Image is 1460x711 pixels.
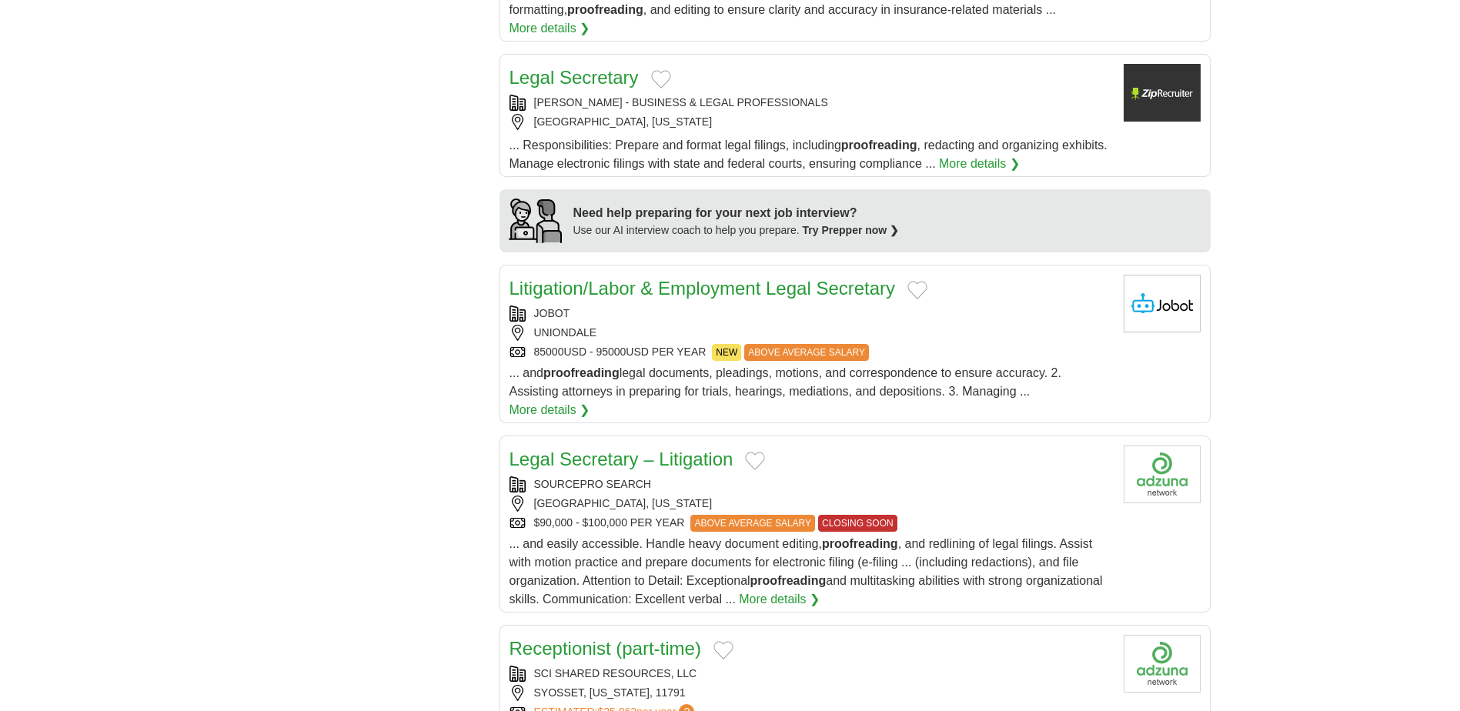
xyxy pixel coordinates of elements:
img: Company logo [1124,64,1201,122]
strong: proofreading [841,139,917,152]
span: ... and easily accessible. Handle heavy document editing, , and redlining of legal filings. Assis... [509,537,1103,606]
div: SCI SHARED RESOURCES, LLC [509,666,1111,682]
span: ABOVE AVERAGE SALARY [744,344,869,361]
button: Add to favorite jobs [745,452,765,470]
a: More details ❯ [509,401,590,419]
span: ... Responsibilities: Prepare and format legal filings, including , redacting and organizing exhi... [509,139,1108,170]
img: Jobot logo [1124,275,1201,332]
div: [PERSON_NAME] - BUSINESS & LEGAL PROFESSIONALS [509,95,1111,111]
span: ABOVE AVERAGE SALARY [690,515,815,532]
a: Legal Secretary [509,67,639,88]
div: 85000USD - 95000USD PER YEAR [509,344,1111,361]
a: Try Prepper now ❯ [803,224,900,236]
div: [GEOGRAPHIC_DATA], [US_STATE] [509,114,1111,130]
img: Company logo [1124,635,1201,693]
span: NEW [712,344,741,361]
a: Legal Secretary – Litigation [509,449,733,469]
div: UNIONDALE [509,325,1111,341]
button: Add to favorite jobs [713,641,733,659]
strong: proofreading [543,366,620,379]
a: More details ❯ [739,590,820,609]
img: Company logo [1124,446,1201,503]
strong: proofreading [750,574,827,587]
a: Litigation/Labor & Employment Legal Secretary [509,278,896,299]
div: SOURCEPRO SEARCH [509,476,1111,492]
strong: proofreading [822,537,898,550]
a: Receptionist (part-time) [509,638,701,659]
div: Need help preparing for your next job interview? [573,204,900,222]
span: ... and legal documents, pleadings, motions, and correspondence to ensure accuracy. 2. Assisting ... [509,366,1061,398]
a: More details ❯ [509,19,590,38]
a: JOBOT [534,307,570,319]
button: Add to favorite jobs [907,281,927,299]
div: $90,000 - $100,000 PER YEAR [509,515,1111,532]
div: Use our AI interview coach to help you prepare. [573,222,900,239]
button: Add to favorite jobs [651,70,671,88]
a: More details ❯ [939,155,1020,173]
span: CLOSING SOON [818,515,897,532]
strong: proofreading [567,3,643,16]
div: [GEOGRAPHIC_DATA], [US_STATE] [509,496,1111,512]
div: SYOSSET, [US_STATE], 11791 [509,685,1111,701]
